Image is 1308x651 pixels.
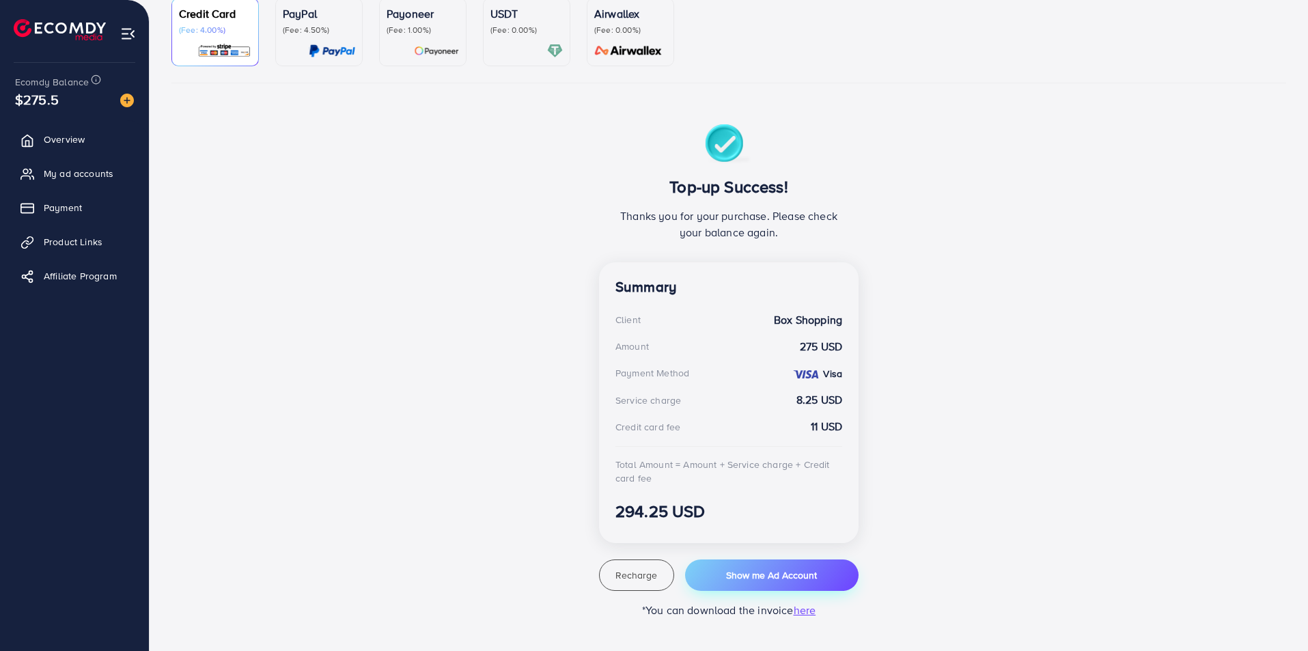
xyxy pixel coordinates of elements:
[283,5,355,22] p: PayPal
[490,25,563,36] p: (Fee: 0.00%)
[615,366,689,380] div: Payment Method
[615,279,842,296] h4: Summary
[685,559,859,591] button: Show me Ad Account
[705,124,753,166] img: success
[44,167,113,180] span: My ad accounts
[10,262,139,290] a: Affiliate Program
[490,5,563,22] p: USDT
[599,602,859,618] p: *You can download the invoice
[44,269,117,283] span: Affiliate Program
[10,160,139,187] a: My ad accounts
[1250,590,1298,641] iframe: Chat
[590,43,667,59] img: card
[414,43,459,59] img: card
[387,5,459,22] p: Payoneer
[547,43,563,59] img: card
[283,25,355,36] p: (Fee: 4.50%)
[387,25,459,36] p: (Fee: 1.00%)
[120,26,136,42] img: menu
[774,312,842,328] strong: Box Shopping
[10,228,139,255] a: Product Links
[120,94,134,107] img: image
[792,369,820,380] img: credit
[615,340,649,353] div: Amount
[197,43,251,59] img: card
[796,392,842,408] strong: 8.25 USD
[309,43,355,59] img: card
[179,25,251,36] p: (Fee: 4.00%)
[726,568,817,582] span: Show me Ad Account
[615,501,842,521] h3: 294.25 USD
[811,419,842,434] strong: 11 USD
[800,339,842,355] strong: 275 USD
[15,75,89,89] span: Ecomdy Balance
[44,235,102,249] span: Product Links
[794,602,816,618] span: here
[10,126,139,153] a: Overview
[179,5,251,22] p: Credit Card
[615,208,842,240] p: Thanks you for your purchase. Please check your balance again.
[615,568,657,582] span: Recharge
[44,133,85,146] span: Overview
[44,201,82,214] span: Payment
[615,177,842,197] h3: Top-up Success!
[615,458,842,486] div: Total Amount = Amount + Service charge + Credit card fee
[615,313,641,327] div: Client
[615,420,680,434] div: Credit card fee
[14,19,106,40] img: logo
[594,5,667,22] p: Airwallex
[599,559,674,591] button: Recharge
[10,194,139,221] a: Payment
[14,87,59,113] span: $275.5
[615,393,681,407] div: Service charge
[594,25,667,36] p: (Fee: 0.00%)
[823,367,842,380] strong: Visa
